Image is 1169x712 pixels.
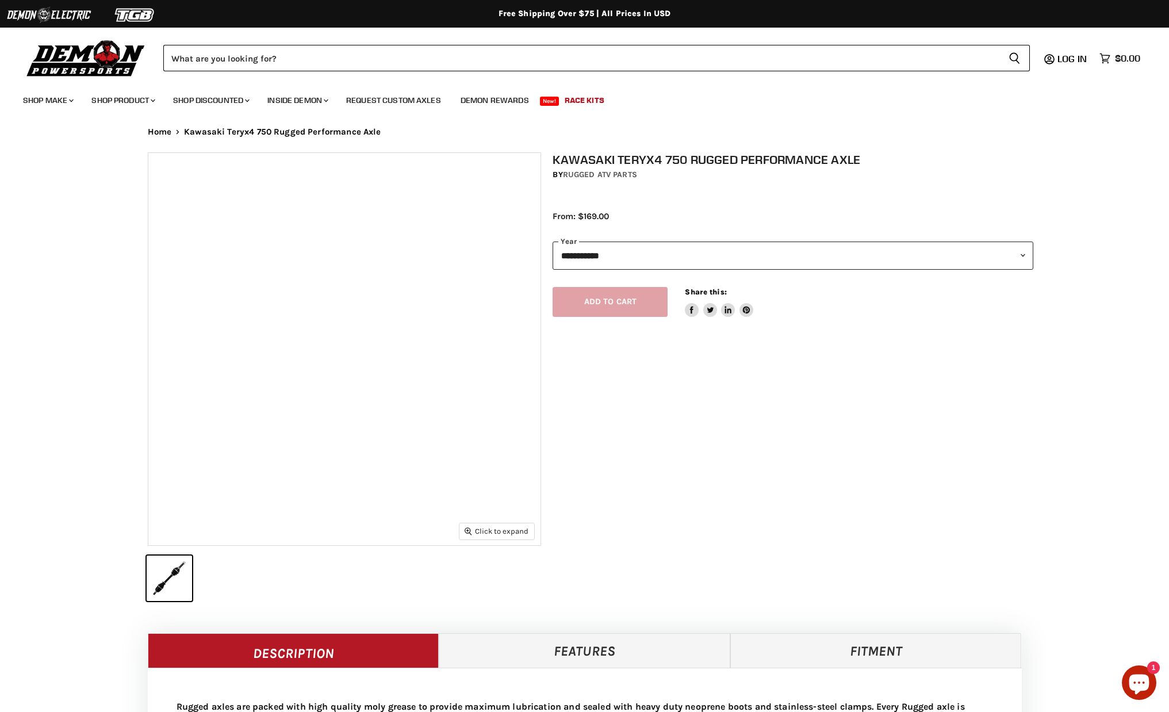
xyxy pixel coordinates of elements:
[553,169,1033,181] div: by
[1115,53,1140,64] span: $0.00
[83,89,162,112] a: Shop Product
[685,287,753,317] aside: Share this:
[14,84,1137,112] ul: Main menu
[556,89,613,112] a: Race Kits
[164,89,256,112] a: Shop Discounted
[553,152,1033,167] h1: Kawasaki Teryx4 750 Rugged Performance Axle
[553,211,609,221] span: From: $169.00
[163,45,999,71] input: Search
[540,97,559,106] span: New!
[459,523,534,539] button: Click to expand
[148,127,172,137] a: Home
[439,633,730,668] a: Features
[465,527,528,535] span: Click to expand
[163,45,1030,71] form: Product
[452,89,538,112] a: Demon Rewards
[1118,665,1160,703] inbox-online-store-chat: Shopify online store chat
[23,37,149,78] img: Demon Powersports
[338,89,450,112] a: Request Custom Axles
[14,89,81,112] a: Shop Make
[259,89,335,112] a: Inside Demon
[92,4,178,26] img: TGB Logo 2
[147,556,192,601] button: IMAGE thumbnail
[999,45,1030,71] button: Search
[125,9,1045,19] div: Free Shipping Over $75 | All Prices In USD
[184,127,381,137] span: Kawasaki Teryx4 750 Rugged Performance Axle
[553,242,1033,270] select: year
[1052,53,1094,64] a: Log in
[148,633,439,668] a: Description
[563,170,637,179] a: Rugged ATV Parts
[1094,50,1146,67] a: $0.00
[125,127,1045,137] nav: Breadcrumbs
[1057,53,1087,64] span: Log in
[685,288,726,296] span: Share this:
[730,633,1022,668] a: Fitment
[6,4,92,26] img: Demon Electric Logo 2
